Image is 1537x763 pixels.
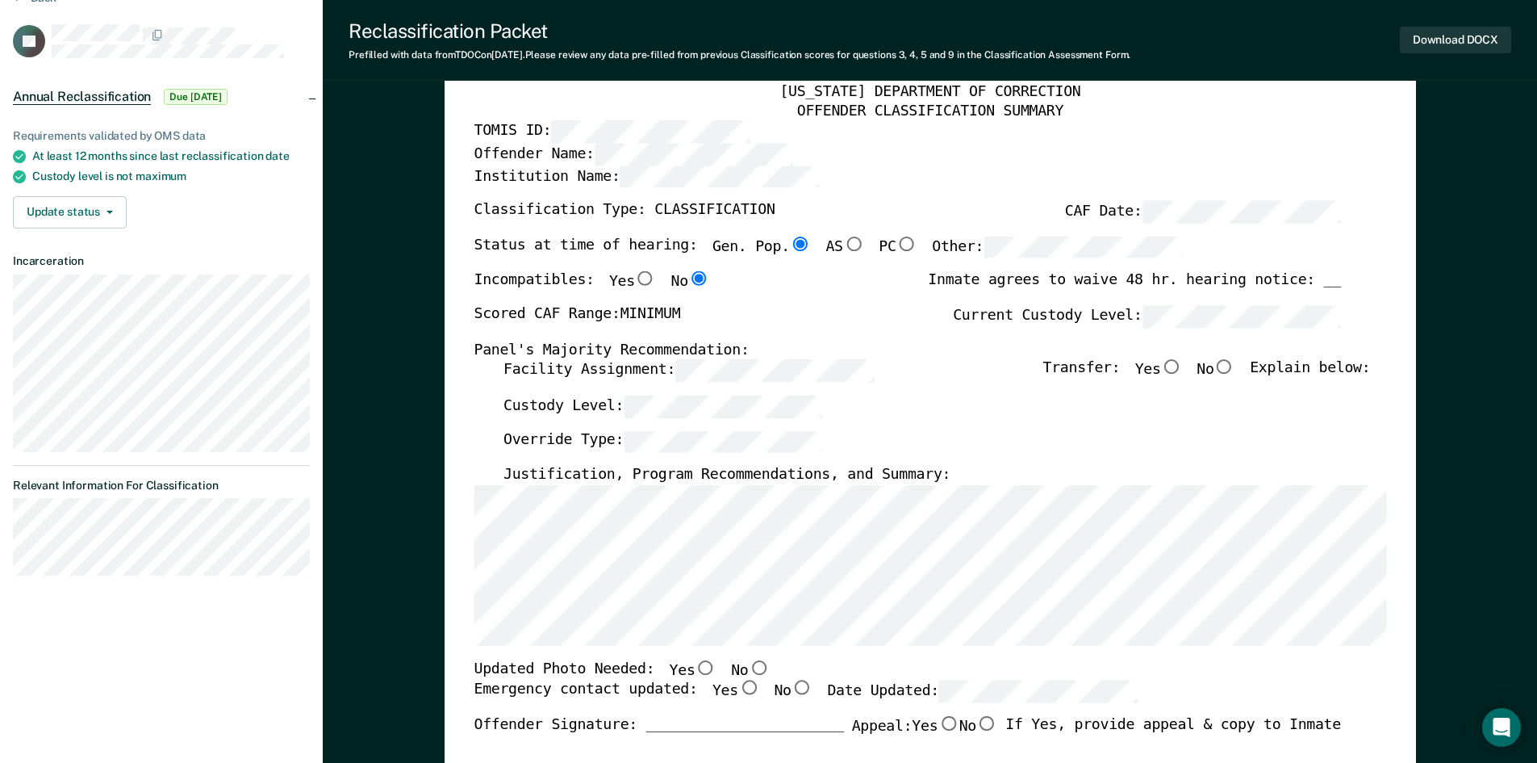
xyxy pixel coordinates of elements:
[474,660,769,681] div: Updated Photo Needed:
[976,716,997,731] input: No
[474,83,1386,103] div: [US_STATE] DEPARTMENT OF CORRECTION
[1197,360,1235,383] label: No
[474,201,775,224] label: Classification Type: CLASSIFICATION
[474,121,750,144] label: TOMIS ID:
[712,681,758,703] label: Yes
[842,237,863,251] input: AS
[620,166,818,188] input: Institution Name:
[984,237,1182,259] input: Other:
[737,681,758,695] input: Yes
[349,19,1130,43] div: Reclassification Packet
[695,660,716,675] input: Yes
[791,681,812,695] input: No
[474,341,1340,360] div: Panel's Majority Recommendation:
[748,660,769,675] input: No
[932,237,1182,259] label: Other:
[1142,305,1340,328] input: Current Custody Level:
[827,681,1138,703] label: Date Updated:
[503,466,950,485] label: Justification, Program Recommendations, and Summary:
[503,396,822,418] label: Custody Level:
[712,237,810,259] label: Gen. Pop.
[265,149,289,162] span: date
[687,271,708,286] input: No
[774,681,812,703] label: No
[669,660,716,681] label: Yes
[624,396,822,418] input: Custody Level:
[1134,360,1181,383] label: Yes
[474,305,680,328] label: Scored CAF Range: MINIMUM
[13,479,310,493] dt: Relevant Information For Classification
[928,271,1341,305] div: Inmate agrees to waive 48 hr. hearing notice: __
[474,681,1138,716] div: Emergency contact updated:
[594,144,792,166] input: Offender Name:
[1160,360,1181,375] input: Yes
[13,129,310,143] div: Requirements validated by OMS data
[164,89,228,105] span: Due [DATE]
[551,121,750,144] input: TOMIS ID:
[136,170,186,182] span: maximum
[1064,201,1340,224] label: CAF Date:
[634,271,655,286] input: Yes
[675,360,874,383] input: Facility Assignment:
[624,430,822,453] input: Override Type:
[474,237,1182,272] div: Status at time of hearing:
[789,237,810,251] input: Gen. Pop.
[896,237,917,251] input: PC
[1142,201,1340,224] input: CAF Date:
[503,430,822,453] label: Override Type:
[851,716,997,750] label: Appeal:
[13,89,151,105] span: Annual Reclassification
[32,170,310,183] div: Custody level is not
[1482,708,1521,747] div: Open Intercom Messenger
[13,254,310,268] dt: Incarceration
[825,237,864,259] label: AS
[938,716,959,731] input: Yes
[503,360,873,383] label: Facility Assignment:
[474,102,1386,121] div: OFFENDER CLASSIFICATION SUMMARY
[879,237,917,259] label: PC
[32,149,310,163] div: At least 12 months since last reclassification
[474,716,1340,763] div: Offender Signature: _______________________ If Yes, provide appeal & copy to Inmate
[474,271,709,305] div: Incompatibles:
[959,716,997,737] label: No
[608,271,655,292] label: Yes
[912,716,959,737] label: Yes
[13,196,127,228] button: Update status
[474,166,818,188] label: Institution Name:
[474,144,793,166] label: Offender Name:
[1042,360,1370,396] div: Transfer: Explain below:
[349,49,1130,61] div: Prefilled with data from TDOC on [DATE] . Please review any data pre-filled from previous Classif...
[731,660,770,681] label: No
[953,305,1341,328] label: Current Custody Level:
[1213,360,1234,375] input: No
[938,681,1137,703] input: Date Updated:
[670,271,709,292] label: No
[1400,27,1511,53] button: Download DOCX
